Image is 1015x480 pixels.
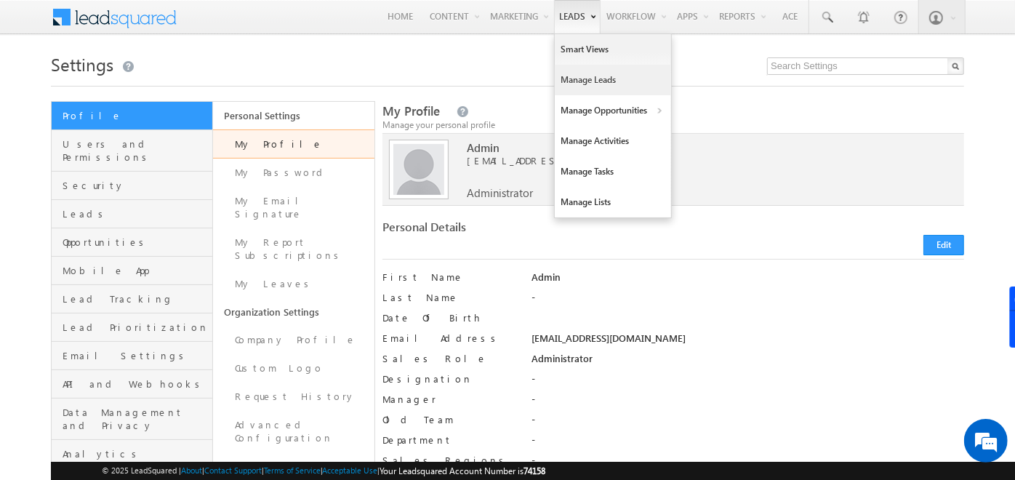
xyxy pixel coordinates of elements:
[52,130,212,172] a: Users and Permissions
[63,321,209,334] span: Lead Prioritization
[382,271,517,284] label: First Name
[19,135,265,362] textarea: Type your message and hit 'Enter'
[213,354,374,383] a: Custom Logo
[52,102,212,130] a: Profile
[63,447,209,460] span: Analytics
[382,352,517,365] label: Sales Role
[52,440,212,468] a: Analytics
[213,159,374,187] a: My Password
[382,220,666,241] div: Personal Details
[531,433,964,454] div: -
[382,433,517,447] label: Department
[213,383,374,411] a: Request History
[555,156,671,187] a: Manage Tasks
[63,109,209,122] span: Profile
[63,236,209,249] span: Opportunities
[382,413,517,426] label: Old Team
[213,228,374,270] a: My Report Subscriptions
[382,372,517,385] label: Designation
[52,313,212,342] a: Lead Prioritization
[52,342,212,370] a: Email Settings
[63,207,209,220] span: Leads
[213,102,374,129] a: Personal Settings
[923,235,964,255] button: Edit
[382,311,517,324] label: Date Of Birth
[555,95,671,126] a: Manage Opportunities
[531,413,964,433] div: -
[382,454,517,467] label: Sales Regions
[555,65,671,95] a: Manage Leads
[63,264,209,277] span: Mobile App
[63,406,209,432] span: Data Management and Privacy
[102,464,546,478] span: © 2025 LeadSquared | | | | |
[382,332,517,345] label: Email Address
[467,186,533,199] span: Administrator
[382,393,517,406] label: Manager
[531,454,964,474] div: -
[63,179,209,192] span: Security
[63,137,209,164] span: Users and Permissions
[555,187,671,217] a: Manage Lists
[555,34,671,65] a: Smart Views
[531,291,964,311] div: -
[213,411,374,452] a: Advanced Configuration
[52,228,212,257] a: Opportunities
[555,126,671,156] a: Manage Activities
[25,76,61,95] img: d_60004797649_company_0_60004797649
[198,374,264,393] em: Start Chat
[76,76,244,95] div: Chat with us now
[531,372,964,393] div: -
[524,465,546,476] span: 74158
[52,257,212,285] a: Mobile App
[238,7,273,42] div: Minimize live chat window
[213,452,374,480] a: Billing and Usage
[767,57,964,75] input: Search Settings
[531,352,964,372] div: Administrator
[382,103,440,119] span: My Profile
[531,332,964,352] div: [EMAIL_ADDRESS][DOMAIN_NAME]
[52,399,212,440] a: Data Management and Privacy
[63,349,209,362] span: Email Settings
[213,298,374,326] a: Organization Settings
[52,172,212,200] a: Security
[264,465,321,475] a: Terms of Service
[181,465,202,475] a: About
[382,119,964,132] div: Manage your personal profile
[531,393,964,413] div: -
[531,271,964,291] div: Admin
[52,200,212,228] a: Leads
[213,270,374,298] a: My Leaves
[380,465,546,476] span: Your Leadsquared Account Number is
[52,370,212,399] a: API and Webhooks
[213,129,374,159] a: My Profile
[467,154,932,167] span: [EMAIL_ADDRESS][DOMAIN_NAME]
[63,377,209,391] span: API and Webhooks
[204,465,262,475] a: Contact Support
[323,465,378,475] a: Acceptable Use
[63,292,209,305] span: Lead Tracking
[467,141,932,154] span: Admin
[213,326,374,354] a: Company Profile
[51,52,113,76] span: Settings
[52,285,212,313] a: Lead Tracking
[213,187,374,228] a: My Email Signature
[382,291,517,304] label: Last Name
